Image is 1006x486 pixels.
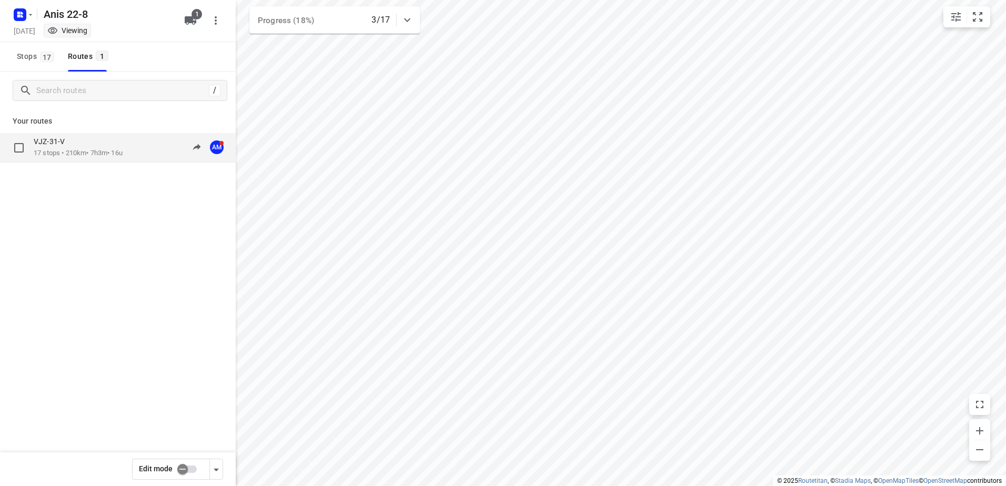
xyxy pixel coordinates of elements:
button: Fit zoom [967,6,988,27]
p: 3/17 [371,14,390,26]
input: Search routes [36,83,209,99]
p: 17 stops • 210km • 7h3m • 16u [34,148,123,158]
button: More [205,10,226,31]
span: Stops [17,50,57,63]
div: Driver app settings [210,462,223,475]
button: Map settings [945,6,967,27]
a: Stadia Maps [835,477,871,484]
span: Edit mode [139,464,173,473]
div: Routes [68,50,112,63]
span: 17 [40,52,54,62]
button: Send to driver [186,137,207,158]
span: Select [8,137,29,158]
span: 1 [192,9,202,19]
li: © 2025 , © , © © contributors [777,477,1002,484]
p: Your routes [13,116,223,127]
div: You are currently in view mode. To make any changes, go to edit project. [47,25,87,36]
a: OpenStreetMap [923,477,967,484]
a: OpenMapTiles [878,477,919,484]
span: Progress (18%) [258,16,314,25]
div: Progress (18%)3/17 [249,6,420,34]
div: small contained button group [943,6,990,27]
button: 1 [180,10,201,31]
a: Routetitan [798,477,828,484]
div: / [209,85,220,96]
p: VJZ-31-V [34,137,71,146]
span: 1 [96,50,108,61]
